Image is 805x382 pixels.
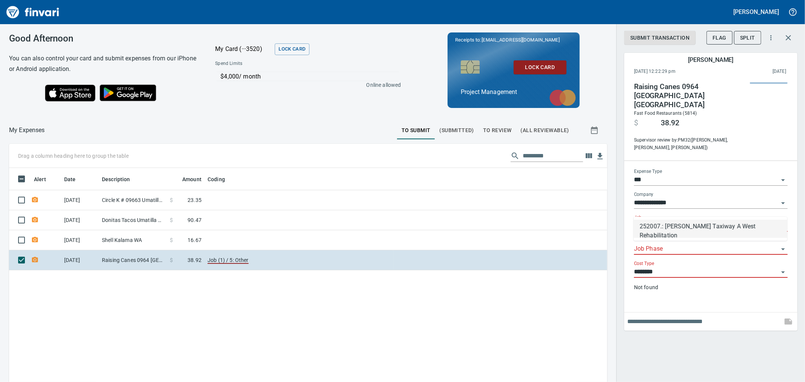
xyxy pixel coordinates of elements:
[481,36,560,43] span: [EMAIL_ADDRESS][DOMAIN_NAME]
[624,31,696,45] button: Submit Transaction
[763,29,779,46] button: More
[634,111,697,116] span: Fast Food Restaurants (5814)
[61,190,99,210] td: [DATE]
[61,230,99,250] td: [DATE]
[170,256,173,264] span: $
[34,175,56,184] span: Alert
[455,36,572,44] p: Receipts to:
[205,250,393,270] td: Job (1) / 5: Other
[594,151,606,162] button: Download table
[778,244,788,254] button: Open
[5,3,61,21] img: Finvari
[102,175,140,184] span: Description
[778,175,788,185] button: Open
[724,68,786,75] span: This charge was settled by the merchant and appears on the 2025/10/04 statement.
[688,56,733,64] h5: [PERSON_NAME]
[779,29,797,47] button: Close transaction
[634,261,654,266] label: Cost Type
[45,85,95,102] img: Download on the App Store
[18,152,129,160] p: Drag a column heading here to group the table
[732,6,781,18] button: [PERSON_NAME]
[634,137,742,152] span: Supervisor review by: PM32 ([PERSON_NAME], [PERSON_NAME], [PERSON_NAME])
[215,45,272,54] p: My Card (···3520)
[634,82,742,109] h4: Raising Canes 0964 [GEOGRAPHIC_DATA] [GEOGRAPHIC_DATA]
[172,175,202,184] span: Amount
[188,216,202,224] span: 90.47
[546,86,580,110] img: mastercard.svg
[706,31,733,45] button: Flag
[31,257,39,262] span: Receipt Required
[402,126,431,135] span: To Submit
[483,126,512,135] span: To Review
[64,175,86,184] span: Date
[521,126,569,135] span: (All Reviewable)
[9,53,196,74] h6: You can also control your card and submit expenses from our iPhone or Android application.
[31,237,39,242] span: Receipt Required
[102,175,130,184] span: Description
[9,126,45,135] nav: breadcrumb
[9,33,196,44] h3: Good Afternoon
[461,88,566,97] p: Project Management
[275,43,309,55] button: Lock Card
[215,60,321,68] span: Spend Limits
[208,175,235,184] span: Coding
[61,210,99,230] td: [DATE]
[634,119,638,128] span: $
[209,81,401,89] p: Online allowed
[520,63,560,72] span: Lock Card
[188,236,202,244] span: 16.67
[583,150,594,162] button: Choose columns to display
[95,80,160,105] img: Get it on Google Play
[734,8,779,16] h5: [PERSON_NAME]
[779,313,797,331] span: This records your note into the expense
[182,175,202,184] span: Amount
[778,198,788,208] button: Open
[170,196,173,204] span: $
[634,68,724,75] span: [DATE] 12:22:29 pm
[208,175,225,184] span: Coding
[778,267,788,277] button: Open
[634,192,654,197] label: Company
[634,283,788,291] p: Not found
[99,230,167,250] td: Shell Kalama WA
[279,45,305,54] span: Lock Card
[34,175,46,184] span: Alert
[188,196,202,204] span: 23.35
[630,33,690,43] span: Submit Transaction
[31,217,39,222] span: Receipt Required
[61,250,99,270] td: [DATE]
[740,33,755,43] span: Split
[188,256,202,264] span: 38.92
[440,126,474,135] span: (Submitted)
[99,190,167,210] td: Circle K # 09663 Umatilla OR
[734,31,761,45] button: Split
[9,126,45,135] p: My Expenses
[99,210,167,230] td: Donitas Tacos Umatilla OR
[64,175,76,184] span: Date
[170,236,173,244] span: $
[220,72,399,81] p: $4,000 / month
[713,33,727,43] span: Flag
[661,119,679,128] span: 38.92
[99,250,167,270] td: Raising Canes 0964 [GEOGRAPHIC_DATA] [GEOGRAPHIC_DATA]
[634,169,662,174] label: Expense Type
[514,60,566,74] button: Lock Card
[634,220,787,238] li: 252007.: [PERSON_NAME] Taxiway A West Rehabilitation
[170,216,173,224] span: $
[31,197,39,202] span: Receipt Required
